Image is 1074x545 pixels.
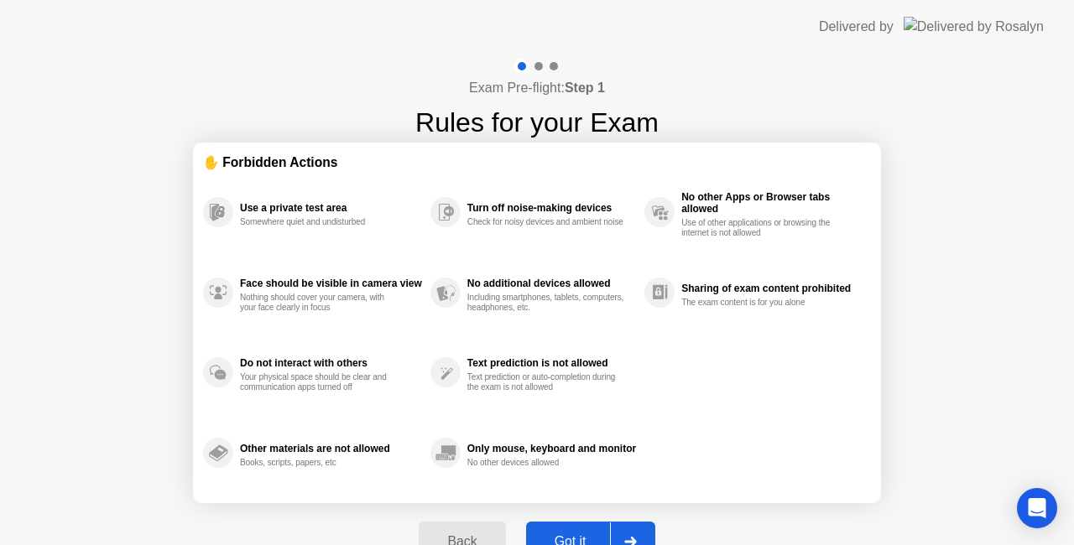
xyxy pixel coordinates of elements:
[415,102,659,143] h1: Rules for your Exam
[467,278,636,289] div: No additional devices allowed
[467,217,626,227] div: Check for noisy devices and ambient noise
[681,283,863,294] div: Sharing of exam content prohibited
[681,298,840,308] div: The exam content is for you alone
[467,293,626,313] div: Including smartphones, tablets, computers, headphones, etc.
[467,372,626,392] div: Text prediction or auto-completion during the exam is not allowed
[240,202,422,214] div: Use a private test area
[240,278,422,289] div: Face should be visible in camera view
[681,191,863,215] div: No other Apps or Browser tabs allowed
[819,17,894,37] div: Delivered by
[467,458,626,468] div: No other devices allowed
[240,217,399,227] div: Somewhere quiet and undisturbed
[467,443,636,454] div: Only mouse, keyboard and monitor
[681,218,840,238] div: Use of other applications or browsing the internet is not allowed
[203,153,871,172] div: ✋ Forbidden Actions
[240,357,422,369] div: Do not interact with others
[469,78,605,98] h4: Exam Pre-flight:
[240,443,422,454] div: Other materials are not allowed
[904,17,1044,36] img: Delivered by Rosalyn
[240,293,399,313] div: Nothing should cover your camera, with your face clearly in focus
[467,202,636,214] div: Turn off noise-making devices
[1017,488,1057,528] div: Open Intercom Messenger
[240,372,399,392] div: Your physical space should be clear and communication apps turned off
[467,357,636,369] div: Text prediction is not allowed
[240,458,399,468] div: Books, scripts, papers, etc
[565,80,605,95] b: Step 1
